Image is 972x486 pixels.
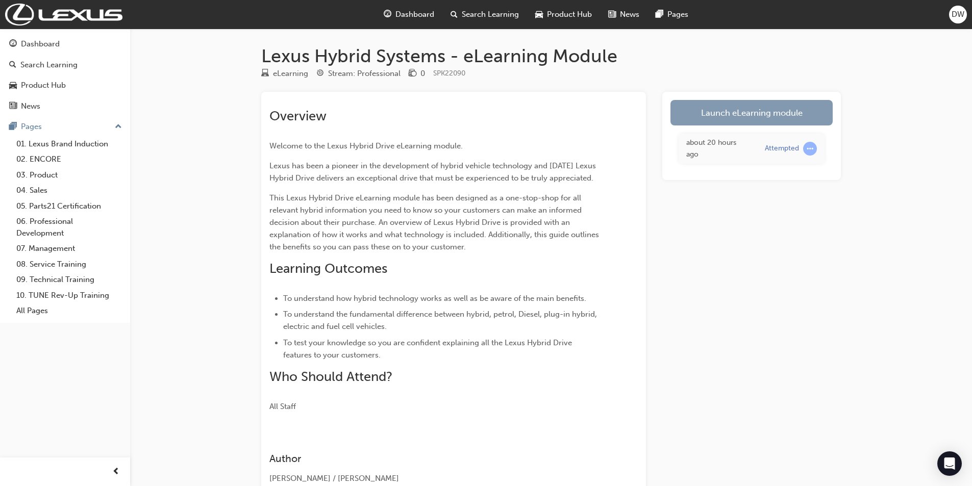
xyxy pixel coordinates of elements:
[4,33,126,117] button: DashboardSearch LearningProduct HubNews
[269,402,296,411] span: All Staff
[20,59,78,71] div: Search Learning
[269,453,601,465] h3: Author
[4,117,126,136] button: Pages
[765,144,799,154] div: Attempted
[547,9,592,20] span: Product Hub
[949,6,967,23] button: DW
[328,68,401,80] div: Stream: Professional
[384,8,391,21] span: guage-icon
[283,294,586,303] span: To understand how hybrid technology works as well as be aware of the main benefits.
[535,8,543,21] span: car-icon
[12,214,126,241] a: 06. Professional Development
[9,102,17,111] span: news-icon
[670,100,833,125] a: Launch eLearning module
[269,261,387,276] span: Learning Outcomes
[9,122,17,132] span: pages-icon
[409,67,425,80] div: Price
[261,45,841,67] h1: Lexus Hybrid Systems - eLearning Module
[527,4,600,25] a: car-iconProduct Hub
[316,67,401,80] div: Stream
[12,288,126,303] a: 10. TUNE Rev-Up Training
[269,108,327,124] span: Overview
[9,61,16,70] span: search-icon
[4,76,126,95] a: Product Hub
[433,69,465,78] span: Learning resource code
[21,100,40,112] div: News
[12,151,126,167] a: 02. ENCORE
[112,466,120,478] span: prev-icon
[4,35,126,54] a: Dashboard
[273,68,308,80] div: eLearning
[442,4,527,25] a: search-iconSearch Learning
[667,9,688,20] span: Pages
[269,473,601,484] div: [PERSON_NAME] / [PERSON_NAME]
[21,80,66,91] div: Product Hub
[395,9,434,20] span: Dashboard
[686,137,750,160] div: Fri Sep 19 2025 17:28:10 GMT+1000 (Australian Eastern Standard Time)
[4,97,126,116] a: News
[283,338,574,360] span: To test your knowledge so you are confident explaining all the Lexus Hybrid Drive features to you...
[620,9,639,20] span: News
[451,8,458,21] span: search-icon
[656,8,663,21] span: pages-icon
[21,38,60,50] div: Dashboard
[12,198,126,214] a: 05. Parts21 Certification
[420,68,425,80] div: 0
[283,310,599,331] span: To understand the fundamental difference between hybrid, petrol, Diesel, plug-in hybrid, electric...
[269,369,392,385] span: Who Should Attend?
[952,9,964,20] span: DW
[12,167,126,183] a: 03. Product
[261,69,269,79] span: learningResourceType_ELEARNING-icon
[12,183,126,198] a: 04. Sales
[647,4,696,25] a: pages-iconPages
[12,136,126,152] a: 01. Lexus Brand Induction
[409,69,416,79] span: money-icon
[462,9,519,20] span: Search Learning
[9,81,17,90] span: car-icon
[12,257,126,272] a: 08. Service Training
[269,193,601,251] span: This Lexus Hybrid Drive eLearning module has been designed as a one-stop-shop for all relevant hy...
[5,4,122,25] img: Trak
[9,40,17,49] span: guage-icon
[608,8,616,21] span: news-icon
[803,142,817,156] span: learningRecordVerb_ATTEMPT-icon
[12,272,126,288] a: 09. Technical Training
[12,303,126,319] a: All Pages
[115,120,122,134] span: up-icon
[12,241,126,257] a: 07. Management
[937,451,962,476] div: Open Intercom Messenger
[600,4,647,25] a: news-iconNews
[316,69,324,79] span: target-icon
[376,4,442,25] a: guage-iconDashboard
[269,141,463,150] span: Welcome to the Lexus Hybrid Drive eLearning module.
[4,56,126,74] a: Search Learning
[269,161,598,183] span: Lexus has been a pioneer in the development of hybrid vehicle technology and [DATE] Lexus Hybrid ...
[21,121,42,133] div: Pages
[261,67,308,80] div: Type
